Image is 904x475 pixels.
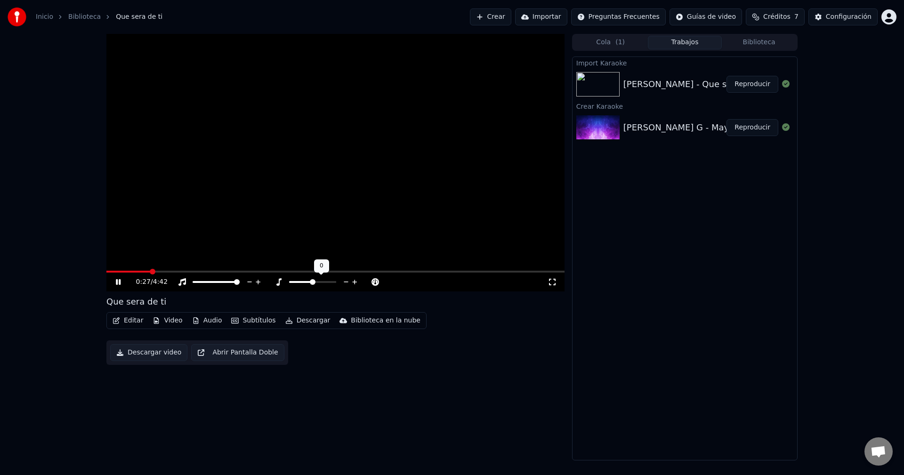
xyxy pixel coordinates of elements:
[106,295,166,308] div: Que sera de ti
[573,57,797,68] div: Import Karaoke
[648,36,722,49] button: Trabajos
[351,316,420,325] div: Biblioteca en la nube
[623,121,858,134] div: [PERSON_NAME] G - Mayores ft. Bad Bunny (lyricsletra)
[726,119,778,136] button: Reproducir
[615,38,625,47] span: ( 1 )
[282,314,334,327] button: Descargar
[573,36,648,49] button: Cola
[470,8,511,25] button: Crear
[191,344,284,361] button: Abrir Pantalla Doble
[826,12,872,22] div: Configuración
[763,12,791,22] span: Créditos
[136,277,151,287] span: 0:27
[68,12,101,22] a: Biblioteca
[571,8,666,25] button: Preguntas Frecuentes
[36,12,53,22] a: Inicio
[227,314,279,327] button: Subtítulos
[116,12,162,22] span: Que sera de ti
[515,8,567,25] button: Importar
[109,314,147,327] button: Editar
[153,277,168,287] span: 4:42
[794,12,799,22] span: 7
[136,277,159,287] div: /
[722,36,796,49] button: Biblioteca
[188,314,226,327] button: Audio
[746,8,805,25] button: Créditos7
[149,314,186,327] button: Video
[8,8,26,26] img: youka
[314,259,329,273] div: 0
[110,344,187,361] button: Descargar video
[670,8,742,25] button: Guías de video
[36,12,162,22] nav: breadcrumb
[808,8,878,25] button: Configuración
[726,76,778,93] button: Reproducir
[573,100,797,112] div: Crear Karaoke
[864,437,893,466] a: Chat abierto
